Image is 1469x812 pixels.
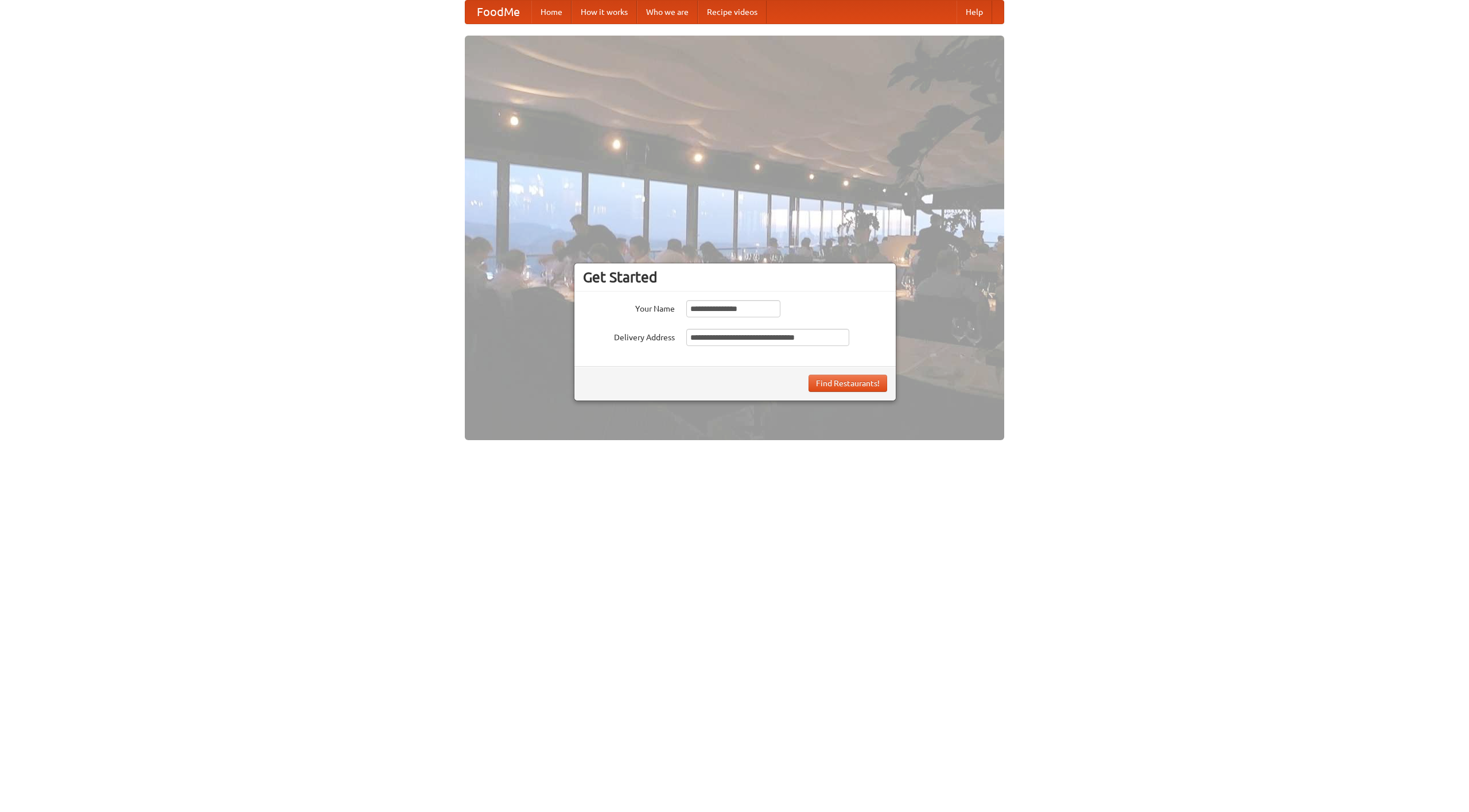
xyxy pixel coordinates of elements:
a: Recipe videos [698,1,767,24]
a: Who we are [637,1,698,24]
label: Delivery Address [583,329,675,343]
button: Find Restaurants! [809,375,887,392]
a: Help [957,1,992,24]
h3: Get Started [583,269,887,286]
a: How it works [572,1,637,24]
a: FoodMe [465,1,531,24]
a: Home [531,1,572,24]
label: Your Name [583,300,675,314]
